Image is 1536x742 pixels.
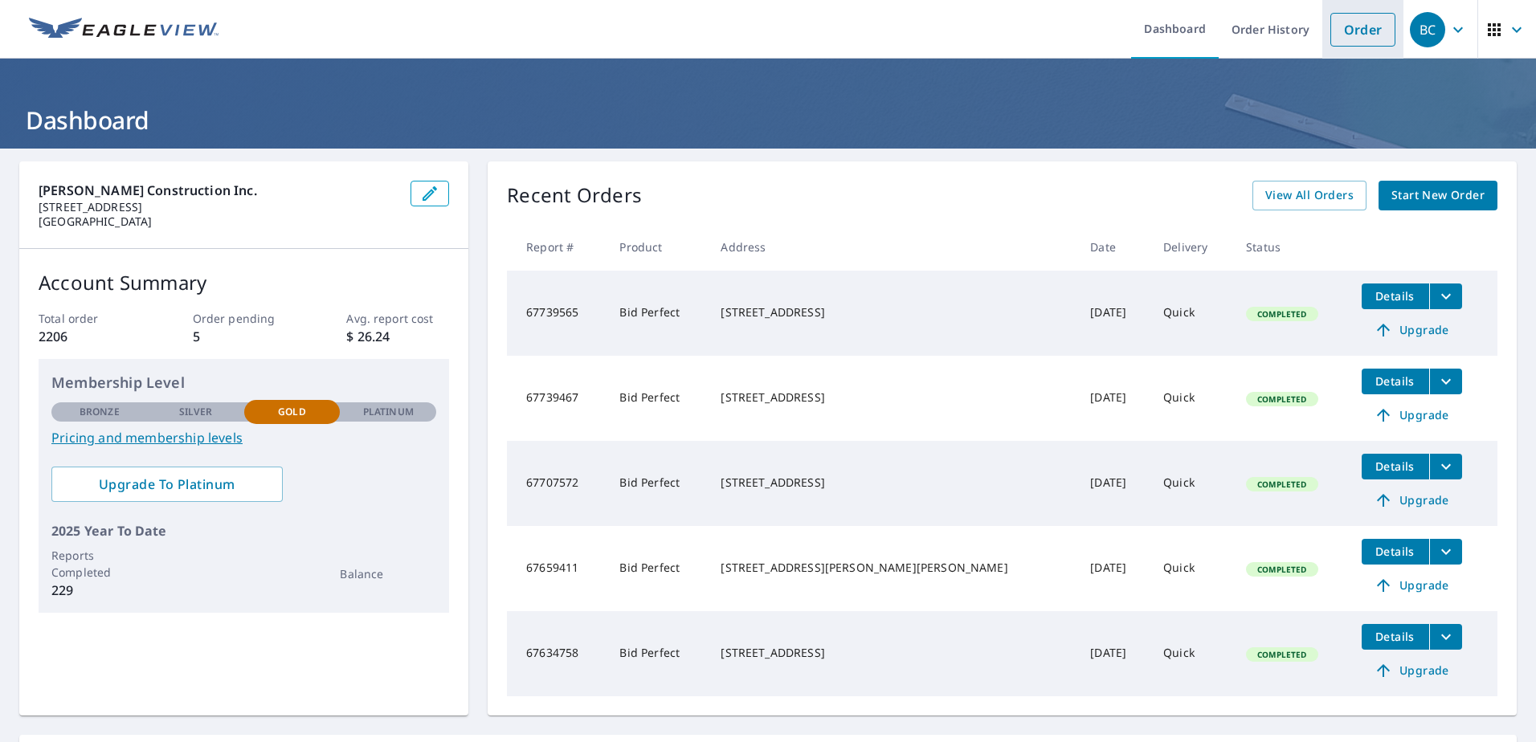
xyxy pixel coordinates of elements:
td: Bid Perfect [607,526,708,611]
span: Details [1371,373,1420,389]
button: detailsBtn-67659411 [1362,539,1429,565]
td: Quick [1150,526,1233,611]
th: Product [607,223,708,271]
img: EV Logo [29,18,219,42]
span: Details [1371,459,1420,474]
th: Date [1077,223,1150,271]
div: [STREET_ADDRESS] [721,304,1064,320]
td: 67707572 [507,441,607,526]
td: Bid Perfect [607,271,708,356]
button: filesDropdownBtn-67659411 [1429,539,1462,565]
td: Quick [1150,611,1233,696]
span: Details [1371,629,1420,644]
a: Start New Order [1379,181,1497,210]
button: filesDropdownBtn-67707572 [1429,454,1462,479]
td: [DATE] [1077,611,1150,696]
td: [DATE] [1077,271,1150,356]
a: Upgrade [1362,487,1462,513]
span: Details [1371,288,1420,304]
button: filesDropdownBtn-67739467 [1429,369,1462,394]
div: [STREET_ADDRESS] [721,389,1064,406]
span: Completed [1248,649,1316,660]
span: Completed [1248,308,1316,320]
a: Upgrade To Platinum [51,467,283,502]
td: Quick [1150,441,1233,526]
td: Bid Perfect [607,611,708,696]
a: Upgrade [1362,573,1462,598]
button: detailsBtn-67634758 [1362,624,1429,650]
div: [STREET_ADDRESS] [721,475,1064,491]
span: Upgrade [1371,320,1452,340]
p: Membership Level [51,372,436,393]
p: [STREET_ADDRESS] [39,200,398,214]
button: detailsBtn-67707572 [1362,454,1429,479]
p: $ 26.24 [346,327,449,346]
div: [STREET_ADDRESS][PERSON_NAME][PERSON_NAME] [721,560,1064,576]
span: Details [1371,544,1420,559]
span: Upgrade [1371,576,1452,595]
p: 2206 [39,327,141,346]
p: Bronze [80,405,120,419]
td: 67659411 [507,526,607,611]
p: 5 [193,327,296,346]
div: BC [1410,12,1445,47]
button: filesDropdownBtn-67739565 [1429,283,1462,309]
p: Gold [278,405,305,419]
span: Upgrade To Platinum [64,475,270,493]
p: [GEOGRAPHIC_DATA] [39,214,398,229]
a: Pricing and membership levels [51,428,436,447]
p: 2025 Year To Date [51,521,436,540]
a: View All Orders [1252,181,1366,210]
span: Completed [1248,393,1316,405]
p: Account Summary [39,268,449,297]
p: Balance [340,565,436,582]
td: [DATE] [1077,526,1150,611]
a: Upgrade [1362,402,1462,428]
p: Total order [39,310,141,327]
td: Bid Perfect [607,356,708,441]
p: Order pending [193,310,296,327]
th: Address [708,223,1077,271]
td: Quick [1150,356,1233,441]
a: Upgrade [1362,317,1462,343]
span: Upgrade [1371,661,1452,680]
span: Start New Order [1391,185,1485,206]
span: Completed [1248,564,1316,575]
span: Upgrade [1371,491,1452,510]
div: [STREET_ADDRESS] [721,645,1064,661]
p: Reports Completed [51,547,148,581]
td: 67739565 [507,271,607,356]
td: 67634758 [507,611,607,696]
p: 229 [51,581,148,600]
td: Bid Perfect [607,441,708,526]
span: Upgrade [1371,406,1452,425]
button: detailsBtn-67739565 [1362,283,1429,309]
a: Upgrade [1362,658,1462,683]
th: Status [1233,223,1348,271]
p: Avg. report cost [346,310,449,327]
td: 67739467 [507,356,607,441]
td: [DATE] [1077,356,1150,441]
p: [PERSON_NAME] Construction Inc. [39,181,398,200]
p: Silver [179,405,213,419]
p: Recent Orders [507,181,642,210]
td: Quick [1150,271,1233,356]
td: [DATE] [1077,441,1150,526]
button: detailsBtn-67739467 [1362,369,1429,394]
span: View All Orders [1265,185,1354,206]
span: Completed [1248,479,1316,490]
th: Delivery [1150,223,1233,271]
p: Platinum [363,405,414,419]
button: filesDropdownBtn-67634758 [1429,624,1462,650]
h1: Dashboard [19,104,1517,137]
th: Report # [507,223,607,271]
a: Order [1330,13,1395,47]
